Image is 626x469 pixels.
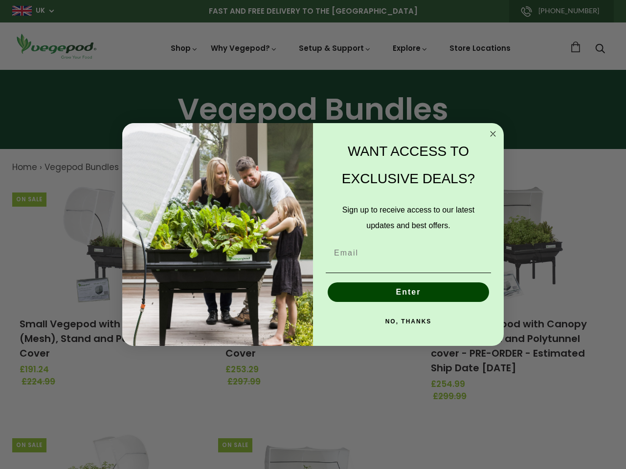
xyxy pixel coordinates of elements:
[328,282,489,302] button: Enter
[122,123,313,346] img: e9d03583-1bb1-490f-ad29-36751b3212ff.jpeg
[342,206,474,230] span: Sign up to receive access to our latest updates and best offers.
[326,243,491,263] input: Email
[487,128,499,140] button: Close dialog
[326,312,491,331] button: NO, THANKS
[342,144,475,186] span: WANT ACCESS TO EXCLUSIVE DEALS?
